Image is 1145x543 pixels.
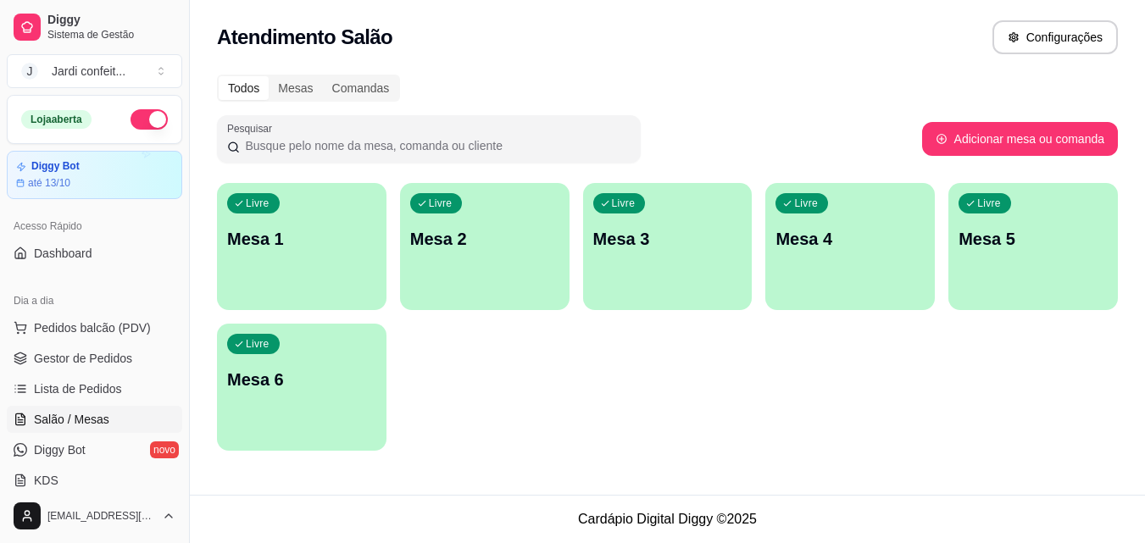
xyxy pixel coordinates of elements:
[217,324,386,451] button: LivreMesa 6
[948,183,1118,310] button: LivreMesa 5
[28,176,70,190] article: até 13/10
[977,197,1001,210] p: Livre
[131,109,168,130] button: Alterar Status
[7,436,182,463] a: Diggy Botnovo
[34,441,86,458] span: Diggy Bot
[794,197,818,210] p: Livre
[227,121,278,136] label: Pesquisar
[190,495,1145,543] footer: Cardápio Digital Diggy © 2025
[34,245,92,262] span: Dashboard
[47,28,175,42] span: Sistema de Gestão
[410,227,559,251] p: Mesa 2
[959,227,1108,251] p: Mesa 5
[7,213,182,240] div: Acesso Rápido
[429,197,453,210] p: Livre
[219,76,269,100] div: Todos
[31,160,80,173] article: Diggy Bot
[7,54,182,88] button: Select a team
[21,63,38,80] span: J
[7,151,182,199] a: Diggy Botaté 13/10
[323,76,399,100] div: Comandas
[34,411,109,428] span: Salão / Mesas
[227,227,376,251] p: Mesa 1
[227,368,376,391] p: Mesa 6
[922,122,1118,156] button: Adicionar mesa ou comanda
[217,24,392,51] h2: Atendimento Salão
[34,319,151,336] span: Pedidos balcão (PDV)
[47,509,155,523] span: [EMAIL_ADDRESS][DOMAIN_NAME]
[7,406,182,433] a: Salão / Mesas
[34,380,122,397] span: Lista de Pedidos
[217,183,386,310] button: LivreMesa 1
[47,13,175,28] span: Diggy
[765,183,935,310] button: LivreMesa 4
[7,467,182,494] a: KDS
[593,227,742,251] p: Mesa 3
[612,197,636,210] p: Livre
[400,183,570,310] button: LivreMesa 2
[7,345,182,372] a: Gestor de Pedidos
[7,496,182,536] button: [EMAIL_ADDRESS][DOMAIN_NAME]
[7,375,182,402] a: Lista de Pedidos
[269,76,322,100] div: Mesas
[21,110,92,129] div: Loja aberta
[34,350,132,367] span: Gestor de Pedidos
[240,137,631,154] input: Pesquisar
[52,63,125,80] div: Jardi confeit ...
[992,20,1118,54] button: Configurações
[7,287,182,314] div: Dia a dia
[246,197,270,210] p: Livre
[34,472,58,489] span: KDS
[7,7,182,47] a: DiggySistema de Gestão
[583,183,753,310] button: LivreMesa 3
[246,337,270,351] p: Livre
[7,314,182,341] button: Pedidos balcão (PDV)
[7,240,182,267] a: Dashboard
[775,227,925,251] p: Mesa 4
